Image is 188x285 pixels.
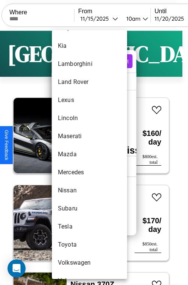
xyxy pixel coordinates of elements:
li: Mercedes [52,163,127,181]
li: Land Rover [52,73,127,91]
li: Lincoln [52,109,127,127]
li: Tesla [52,218,127,236]
li: Toyota [52,236,127,254]
div: Open Intercom Messenger [8,259,26,277]
li: Subaru [52,200,127,218]
li: Lamborghini [52,55,127,73]
li: Lexus [52,91,127,109]
li: Mazda [52,145,127,163]
li: Nissan [52,181,127,200]
li: Maserati [52,127,127,145]
li: Kia [52,37,127,55]
div: Give Feedback [4,130,9,160]
li: Volkswagen [52,254,127,272]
